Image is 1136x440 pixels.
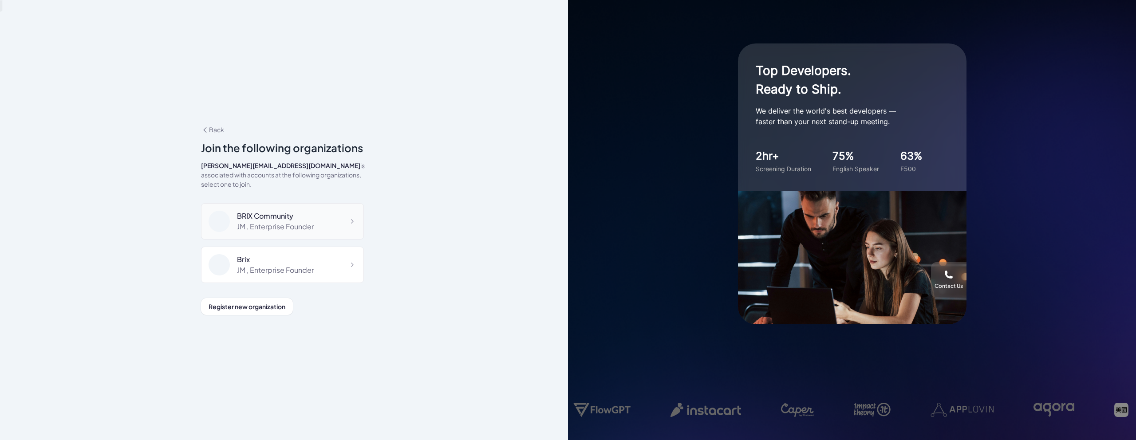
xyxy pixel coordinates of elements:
[931,262,966,298] button: Contact Us
[832,148,879,164] div: 75%
[756,148,811,164] div: 2hr+
[201,161,360,169] span: [PERSON_NAME][EMAIL_ADDRESS][DOMAIN_NAME]
[935,283,963,290] div: Contact Us
[201,298,293,315] button: Register new organization
[900,148,923,164] div: 63%
[237,221,314,232] div: JM , Enterprise Founder
[201,126,224,134] span: Back
[756,61,933,98] h1: Top Developers. Ready to Ship.
[756,106,933,127] p: We deliver the world's best developers — faster than your next stand-up meeting.
[201,140,367,156] div: Join the following organizations
[201,161,365,188] span: is associated with accounts at the following organizations, select one to join.
[237,265,314,275] div: JM , Enterprise Founder
[756,164,811,173] div: Screening Duration
[237,254,314,265] div: Brix
[900,164,923,173] div: F500
[832,164,879,173] div: English Speaker
[237,211,314,221] div: BRIX Community
[209,302,285,310] span: Register new organization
